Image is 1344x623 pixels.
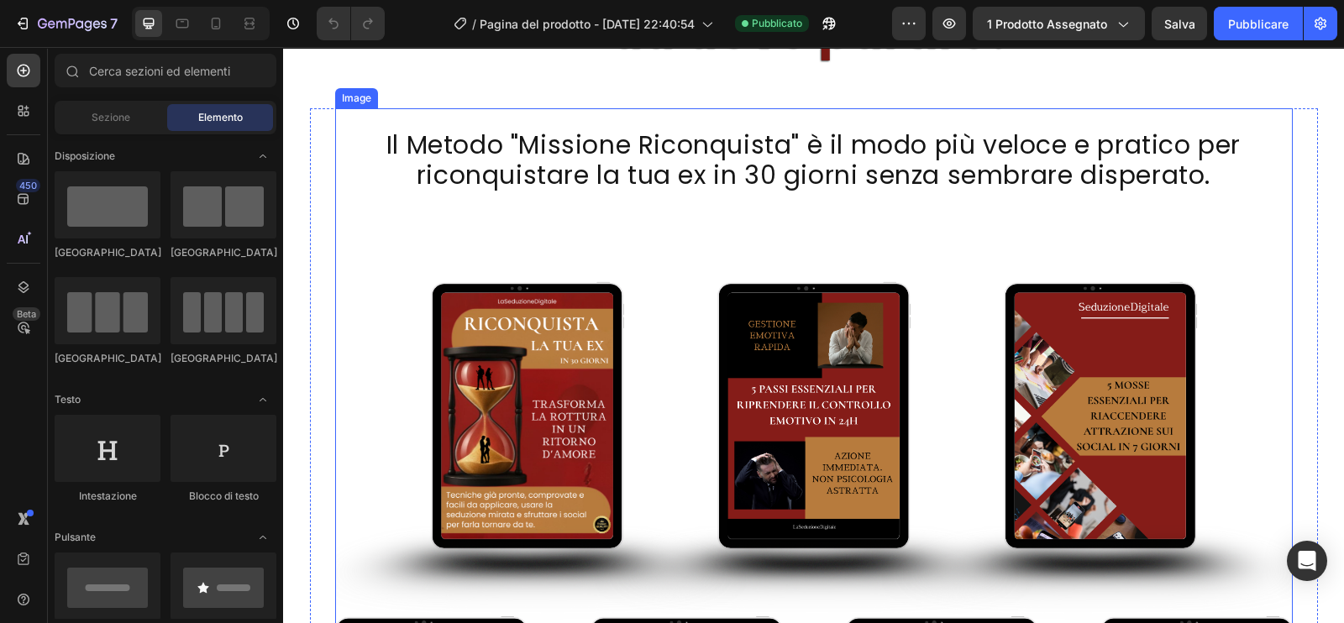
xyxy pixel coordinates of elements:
[752,17,802,29] font: Pubblicato
[973,7,1145,40] button: 1 prodotto assegnato
[987,17,1107,31] font: 1 prodotto assegnato
[79,489,137,502] font: Intestazione
[189,489,259,502] font: Blocco di testo
[1152,7,1207,40] button: Salva
[55,54,276,87] input: Cerca sezioni ed elementi
[17,308,36,320] font: Beta
[55,352,161,364] font: [GEOGRAPHIC_DATA]
[249,386,276,413] span: Apri e chiudi
[110,15,118,32] font: 7
[171,352,277,364] font: [GEOGRAPHIC_DATA]
[1228,17,1289,31] font: Pubblicare
[1287,541,1327,581] div: Apri Intercom Messenger
[55,44,92,59] div: Image
[55,246,161,259] font: [GEOGRAPHIC_DATA]
[7,7,125,40] button: 7
[317,7,385,40] div: Annulla/Ripristina
[283,47,1344,623] iframe: Area di progettazione
[92,111,130,123] font: Sezione
[19,180,37,191] font: 450
[1164,17,1195,31] font: Salva
[249,524,276,551] span: Apri e chiudi
[171,246,277,259] font: [GEOGRAPHIC_DATA]
[198,111,243,123] font: Elemento
[249,143,276,170] span: Apri e chiudi
[1214,7,1303,40] button: Pubblicare
[55,393,81,406] font: Testo
[472,17,476,31] font: /
[55,531,96,543] font: Pulsante
[480,17,695,31] font: Pagina del prodotto - [DATE] 22:40:54
[55,149,115,162] font: Disposizione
